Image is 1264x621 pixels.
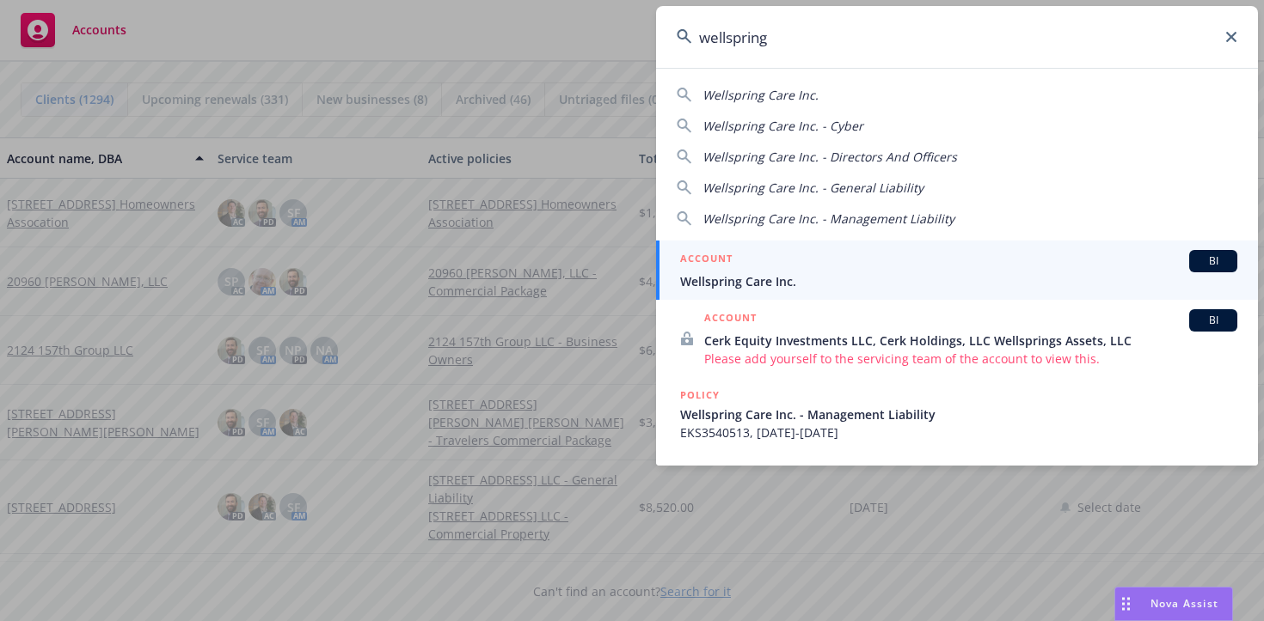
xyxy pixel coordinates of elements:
[703,180,923,196] span: Wellspring Care Inc. - General Liability
[680,460,720,478] h5: POLICY
[656,300,1258,377] a: ACCOUNTBICerk Equity Investments LLC, Cerk Holdings, LLC Wellsprings Assets, LLCPlease add yourse...
[704,309,757,330] h5: ACCOUNT
[1196,313,1230,328] span: BI
[680,250,733,271] h5: ACCOUNT
[703,118,863,134] span: Wellspring Care Inc. - Cyber
[656,6,1258,68] input: Search...
[680,272,1237,290] span: Wellspring Care Inc.
[1114,587,1233,621] button: Nova Assist
[656,240,1258,300] a: ACCOUNTBIWellspring Care Inc.
[680,405,1237,423] span: Wellspring Care Inc. - Management Liability
[703,210,954,227] span: Wellspring Care Inc. - Management Liability
[704,332,1237,350] span: Cerk Equity Investments LLC, Cerk Holdings, LLC Wellsprings Assets, LLC
[1150,596,1218,611] span: Nova Assist
[704,350,1237,368] span: Please add yourself to the servicing team of the account to view this.
[703,87,819,103] span: Wellspring Care Inc.
[1115,588,1137,620] div: Drag to move
[703,149,957,165] span: Wellspring Care Inc. - Directors And Officers
[680,387,720,404] h5: POLICY
[656,451,1258,525] a: POLICY
[1196,253,1230,269] span: BI
[680,423,1237,441] span: EKS3540513, [DATE]-[DATE]
[656,377,1258,451] a: POLICYWellspring Care Inc. - Management LiabilityEKS3540513, [DATE]-[DATE]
